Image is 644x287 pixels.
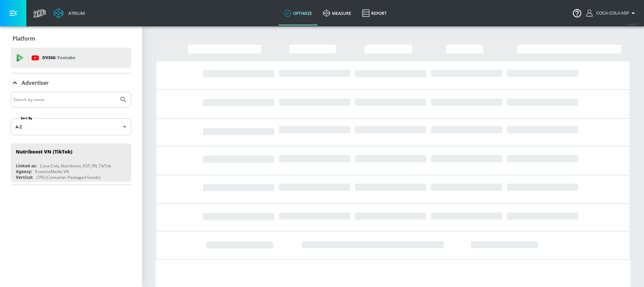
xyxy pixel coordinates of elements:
[42,54,75,62] p: DV360:
[11,143,131,182] div: Nutriboost VN (TikTok)Linked as:Coca-Cola_Nutriboost_ASP_VN_TikTokAgency:EssenceMedia VNVertical:...
[594,11,629,16] span: login as: coca-cola_asp_csm@zefr.com
[22,79,49,87] p: Advertiser
[16,169,32,174] div: Agency:
[586,9,637,17] button: Coca-Cola ASP
[57,54,75,61] p: Youtube
[11,92,131,185] div: Advertiser
[13,35,35,42] p: Platform
[11,29,131,48] div: Platform
[279,1,317,25] a: optimize
[37,174,100,180] div: CPG (Consumer Packaged Goods)
[568,3,587,22] button: Open Resource Center
[14,95,116,104] input: Search by name
[53,8,85,18] a: Atrium
[628,22,637,26] span: v 4.22.2
[16,174,33,180] div: Vertical:
[16,148,72,155] div: Nutriboost VN (TikTok)
[11,48,131,68] div: DV360: Youtube
[11,141,131,185] nav: list of Advertiser
[35,169,69,174] div: EssenceMedia VN
[40,163,111,169] div: Coca-Cola_Nutriboost_ASP_VN_TikTok
[11,118,131,135] div: A-Z
[19,116,34,120] label: Sort By
[317,1,357,25] a: measure
[11,73,131,92] div: Advertiser
[66,10,85,16] div: Atrium
[357,1,392,25] a: Report
[16,163,37,169] div: Linked as:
